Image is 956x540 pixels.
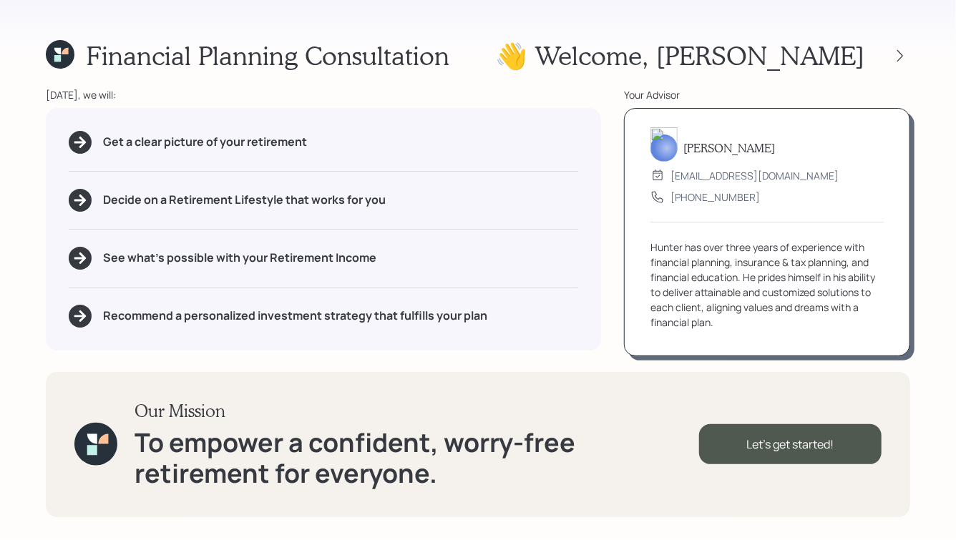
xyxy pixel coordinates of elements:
[670,190,760,205] div: [PHONE_NUMBER]
[683,141,775,154] h5: [PERSON_NAME]
[650,240,884,330] div: Hunter has over three years of experience with financial planning, insurance & tax planning, and ...
[699,424,882,464] div: Let's get started!
[135,401,699,421] h3: Our Mission
[46,87,601,102] div: [DATE], we will:
[650,127,678,162] img: hunter_neumayer.jpg
[103,193,386,207] h5: Decide on a Retirement Lifestyle that works for you
[495,40,864,71] h1: 👋 Welcome , [PERSON_NAME]
[103,135,307,149] h5: Get a clear picture of your retirement
[103,309,487,323] h5: Recommend a personalized investment strategy that fulfills your plan
[624,87,910,102] div: Your Advisor
[135,427,699,489] h1: To empower a confident, worry-free retirement for everyone.
[86,40,449,71] h1: Financial Planning Consultation
[103,251,376,265] h5: See what's possible with your Retirement Income
[670,168,839,183] div: [EMAIL_ADDRESS][DOMAIN_NAME]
